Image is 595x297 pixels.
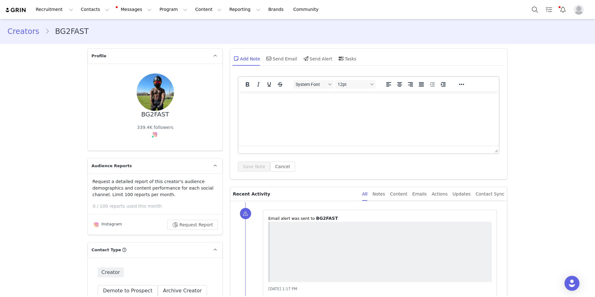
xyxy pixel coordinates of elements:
[242,80,253,89] button: Bold
[335,80,376,89] button: Font sizes
[191,2,225,16] button: Content
[91,53,106,59] span: Profile
[290,2,325,16] a: Community
[275,80,285,89] button: Strikethrough
[337,51,357,66] div: Tasks
[452,187,471,201] div: Updates
[476,187,504,201] div: Contact Sync
[338,82,368,87] span: 12pt
[296,82,326,87] span: System Font
[556,2,570,16] button: Notifications
[438,80,448,89] button: Increase indent
[113,2,155,16] button: Messages
[528,2,542,16] button: Search
[432,187,447,201] div: Actions
[574,5,584,15] img: placeholder-profile.jpg
[390,187,407,201] div: Content
[302,51,332,66] div: Send Alert
[141,111,169,118] div: BG2FAST
[7,26,45,37] a: Creators
[92,221,122,229] div: Instagram
[265,2,289,16] a: Brands
[91,163,132,169] span: Audience Reports
[226,2,264,16] button: Reporting
[32,2,77,16] button: Recruitment
[394,80,405,89] button: Align center
[137,124,173,131] div: 339.4K followers
[5,7,27,13] img: grin logo
[542,2,556,16] a: Tasks
[416,80,427,89] button: Justify
[137,73,174,111] img: bd185e62-3533-441a-92a6-bbf3a7d67115--s.jpg
[91,247,121,253] span: Contact Type
[316,216,338,221] span: BG2FAST
[93,203,223,210] p: 0 / 100 reports used this month
[77,2,113,16] button: Contacts
[94,222,99,227] img: instagram.svg
[456,80,467,89] button: Reveal or hide additional toolbar items
[156,2,191,16] button: Program
[293,80,334,89] button: Fonts
[167,220,218,230] button: Request Report
[264,80,274,89] button: Underline
[268,215,492,222] p: ⁨Email⁩ alert was sent to ⁨ ⁩
[238,162,270,172] button: Save Note
[383,80,394,89] button: Align left
[492,146,499,153] div: Press the Up and Down arrow keys to resize the editor.
[98,267,124,277] span: Creator
[570,5,590,15] button: Profile
[565,276,579,291] div: Open Intercom Messenger
[152,132,157,137] img: instagram.svg
[405,80,416,89] button: Align right
[98,285,158,296] button: Demote to Prospect
[158,285,207,296] button: Archive Creator
[253,80,264,89] button: Italic
[372,187,385,201] div: Notes
[233,187,357,201] p: Recent Activity
[268,287,297,291] span: [DATE] 1:17 PM
[265,51,297,66] div: Send Email
[270,162,295,172] button: Cancel
[427,80,438,89] button: Decrease indent
[362,187,368,201] div: All
[238,92,499,146] iframe: Rich Text Area
[92,178,218,198] p: Request a detailed report of this creator's audience demographics and content performance for eac...
[232,51,260,66] div: Add Note
[412,187,427,201] div: Emails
